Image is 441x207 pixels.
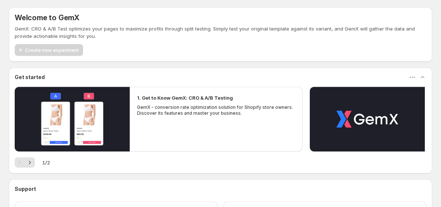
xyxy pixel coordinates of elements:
[310,87,425,151] button: Play video
[15,157,35,168] nav: Pagination
[15,185,36,193] h3: Support
[25,157,35,168] button: Next
[15,74,45,81] h3: Get started
[42,159,50,166] span: 1 / 2
[15,87,130,151] button: Play video
[15,13,79,22] h5: Welcome to GemX
[137,94,233,101] h2: 1. Get to Know GemX: CRO & A/B Testing
[137,104,295,116] p: GemX - conversion rate optimization solution for Shopify store owners. Discover its features and ...
[15,25,426,40] p: GemX: CRO & A/B Test optimizes your pages to maximize profits through split testing. Simply test ...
